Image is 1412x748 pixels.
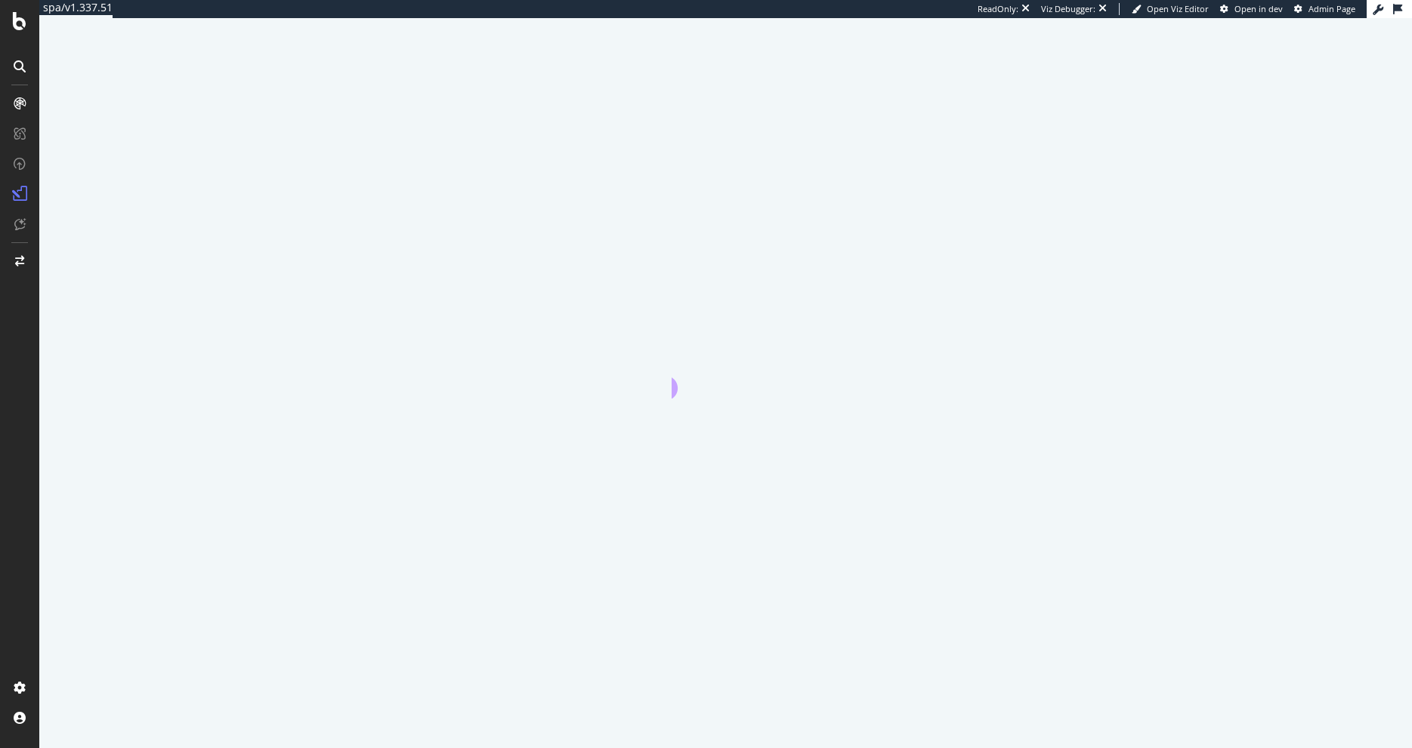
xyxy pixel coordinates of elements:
[1220,3,1283,15] a: Open in dev
[1308,3,1355,14] span: Admin Page
[1132,3,1209,15] a: Open Viz Editor
[1147,3,1209,14] span: Open Viz Editor
[1041,3,1095,15] div: Viz Debugger:
[1234,3,1283,14] span: Open in dev
[672,344,780,399] div: animation
[1294,3,1355,15] a: Admin Page
[978,3,1018,15] div: ReadOnly:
